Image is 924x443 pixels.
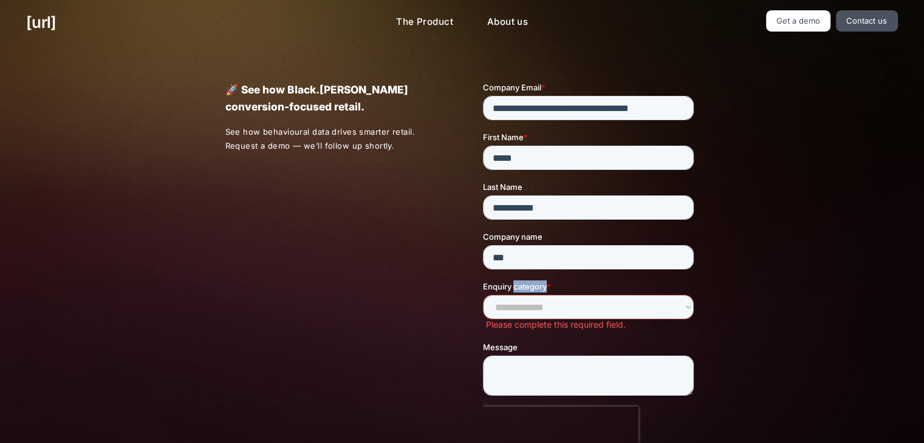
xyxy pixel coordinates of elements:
[26,10,56,34] a: [URL]
[836,10,898,32] a: Contact us
[225,81,440,115] p: 🚀 See how Black.[PERSON_NAME] conversion-focused retail.
[766,10,831,32] a: Get a demo
[477,10,538,34] a: About us
[386,10,463,34] a: The Product
[225,125,441,153] p: See how behavioural data drives smarter retail. Request a demo — we’ll follow up shortly.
